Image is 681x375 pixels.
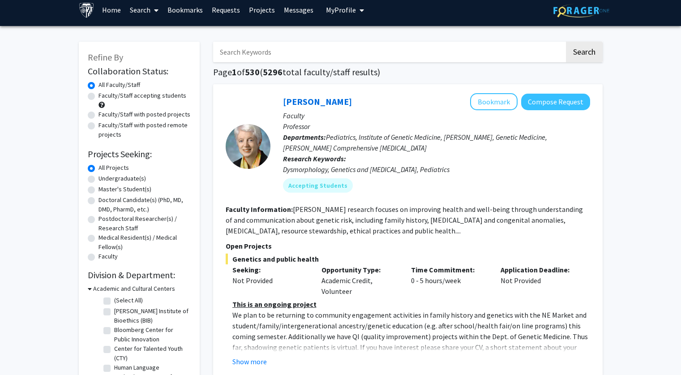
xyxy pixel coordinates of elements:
[99,233,191,252] label: Medical Resident(s) / Medical Fellow(s)
[283,110,590,121] p: Faculty
[226,205,293,214] b: Faculty Information:
[99,195,191,214] label: Doctoral Candidate(s) (PhD, MD, DMD, PharmD, etc.)
[226,241,590,251] p: Open Projects
[404,264,494,297] div: 0 - 5 hours/week
[7,335,38,368] iframe: Chat
[99,252,118,261] label: Faculty
[315,264,404,297] div: Academic Credit, Volunteer
[232,356,267,367] button: Show more
[321,264,398,275] p: Opportunity Type:
[501,264,577,275] p: Application Deadline:
[88,66,191,77] h2: Collaboration Status:
[99,110,190,119] label: Faculty/Staff with posted projects
[283,133,547,152] span: Pediatrics, Institute of Genetic Medicine, [PERSON_NAME], Genetic Medicine, [PERSON_NAME] Compreh...
[88,270,191,280] h2: Division & Department:
[79,2,94,18] img: Johns Hopkins University Logo
[566,42,603,62] button: Search
[326,5,356,14] span: My Profile
[470,93,518,110] button: Add Joann Bodurtha to Bookmarks
[232,300,317,309] u: This is an ongoing project
[213,67,603,78] h1: Page of ( total faculty/staff results)
[99,91,186,100] label: Faculty/Staff accepting students
[232,275,308,286] div: Not Provided
[263,66,283,78] span: 5296
[283,164,590,175] div: Dysmorphology, Genetics and [MEDICAL_DATA], Pediatrics
[99,80,140,90] label: All Faculty/Staff
[99,174,146,183] label: Undergraduate(s)
[283,178,353,193] mat-chip: Accepting Students
[88,52,123,63] span: Refine By
[232,66,237,78] span: 1
[99,121,191,139] label: Faculty/Staff with posted remote projects
[114,344,188,363] label: Center for Talented Youth (CTY)
[114,296,143,305] label: (Select All)
[213,42,565,62] input: Search Keywords
[99,163,129,172] label: All Projects
[521,94,590,110] button: Compose Request to Joann Bodurtha
[245,66,260,78] span: 530
[411,264,487,275] p: Time Commitment:
[283,133,326,142] b: Departments:
[88,149,191,159] h2: Projects Seeking:
[226,254,590,264] span: Genetics and public health
[494,264,583,297] div: Not Provided
[232,310,590,374] p: We plan to be returning to community engagement activities in family history and genetics with th...
[99,214,191,233] label: Postdoctoral Researcher(s) / Research Staff
[93,284,175,293] h3: Academic and Cultural Centers
[114,306,188,325] label: [PERSON_NAME] Institute of Bioethics (BIB)
[226,205,583,235] fg-read-more: [PERSON_NAME] research focuses on improving health and well-being through understanding of and co...
[553,4,609,17] img: ForagerOne Logo
[283,96,352,107] a: [PERSON_NAME]
[232,264,308,275] p: Seeking:
[99,185,151,194] label: Master's Student(s)
[283,121,590,132] p: Professor
[114,325,188,344] label: Bloomberg Center for Public Innovation
[283,154,346,163] b: Research Keywords:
